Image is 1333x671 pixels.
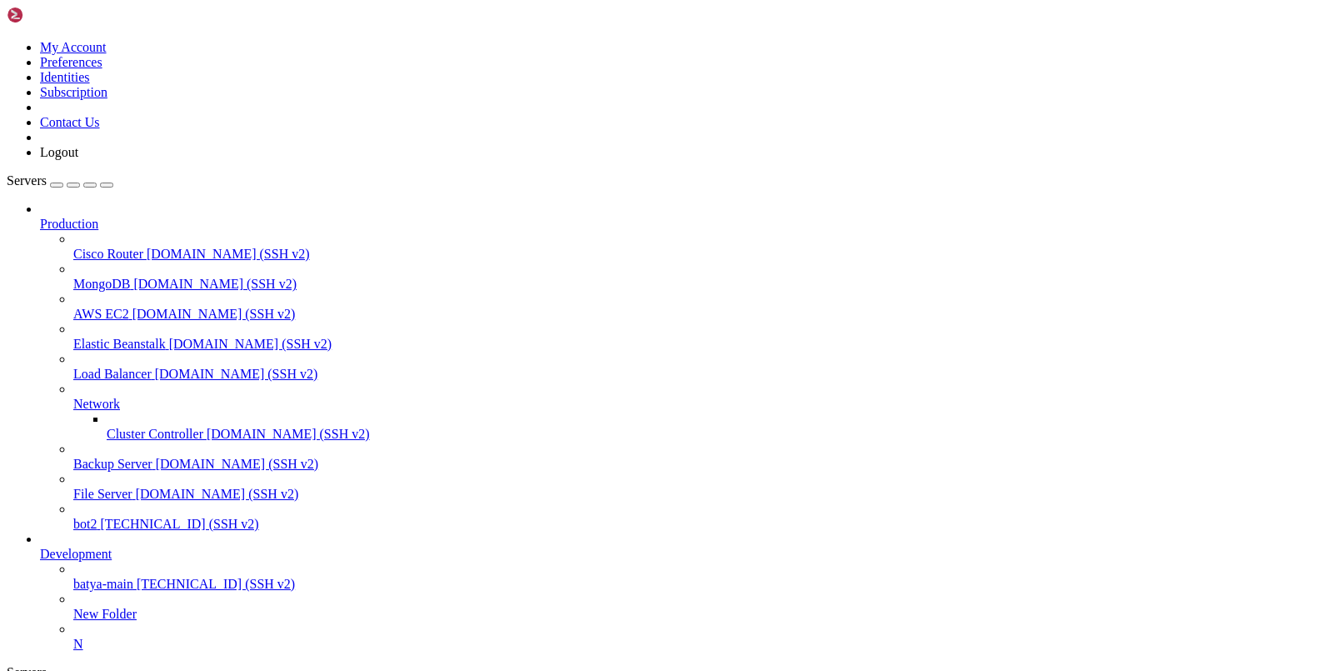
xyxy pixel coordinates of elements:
x-row: 82.3M). [7,312,1117,326]
x-row: Deleted archived journal /var/log/journal/84b0caacb807aad08a867571052c6936/system@49d19007ce794cc... [7,408,1117,423]
x-row: Deleted archived journal /var/log/journal/84b0caacb807aad08a867571052c6936/system@49d19007ce794cc... [7,103,1117,118]
span: Cisco Router [73,247,143,261]
x-row: 82.1M). [7,173,1117,188]
a: Production [40,217,1326,232]
img: Shellngn [7,7,102,23]
a: Cisco Router [DOMAIN_NAME] (SSH v2) [73,247,1326,262]
x-row: Vacuuming done, freed 3.6G of archived journals from /var/log/journal/84b0caacb807aad08a867571052... [7,492,1117,506]
span: Network [73,397,120,411]
x-row: 82.1M). [7,478,1117,492]
a: bot2 [TECHNICAL_ID] (SSH v2) [73,517,1326,532]
a: Cluster Controller [DOMAIN_NAME] (SSH v2) [107,427,1326,442]
a: Backup Server [DOMAIN_NAME] (SSH v2) [73,457,1326,472]
a: Contact Us [40,115,100,129]
x-row: 82.0M). [7,367,1117,381]
x-row: 82.1M). [7,284,1117,298]
a: Subscription [40,85,107,99]
a: My Account [40,40,107,54]
x-row: Deleted archived journal /var/log/journal/84b0caacb807aad08a867571052c6936/system@49d19007ce794cc... [7,187,1117,201]
span: File Server [73,487,132,501]
span: [TECHNICAL_ID] (SSH v2) [137,577,295,591]
span: [TECHNICAL_ID] (SSH v2) [100,517,258,531]
a: Preferences [40,55,102,69]
span: [DOMAIN_NAME] (SSH v2) [147,247,310,261]
li: Network [73,382,1326,442]
x-row: 82.2M). [7,90,1117,104]
li: Production [40,202,1326,532]
x-row: Deleted archived journal /var/log/journal/84b0caacb807aad08a867571052c6936/system@49d19007ce794cc... [7,243,1117,257]
span: N [73,637,83,651]
x-row: root@hiplet-39950:~# sudo truncate -s 0 /var/log/syslog [7,519,1117,533]
a: N [73,637,1326,652]
x-row: 82.4M). [7,34,1117,48]
a: Logout [40,145,78,159]
x-row: 82.0M). [7,395,1117,409]
x-row: Deleted archived journal /var/log/journal/84b0caacb807aad08a867571052c6936/system@49d19007ce794cc... [7,214,1117,228]
a: Load Balancer [DOMAIN_NAME] (SSH v2) [73,367,1326,382]
li: Development [40,532,1326,652]
x-row: 82.3M). [7,256,1117,270]
li: bot2 [TECHNICAL_ID] (SSH v2) [73,502,1326,532]
x-row: 81.9M). [7,423,1117,437]
x-row: Deleted archived journal /var/log/journal/84b0caacb807aad08a867571052c6936/system@49d19007ce794cc... [7,298,1117,312]
x-row: Deleted archived journal /var/log/journal/84b0caacb807aad08a867571052c6936/system@49d19007ce794cc... [7,270,1117,284]
span: [DOMAIN_NAME] (SSH v2) [155,367,318,381]
span: [DOMAIN_NAME] (SSH v2) [136,487,299,501]
a: New Folder [73,607,1326,622]
span: [DOMAIN_NAME] (SSH v2) [133,277,297,291]
span: Elastic Beanstalk [73,337,166,351]
x-row: 82.4M). [7,201,1117,215]
x-row: 81.9M). [7,450,1117,464]
li: Backup Server [DOMAIN_NAME] (SSH v2) [73,442,1326,472]
li: Cluster Controller [DOMAIN_NAME] (SSH v2) [107,412,1326,442]
span: New Folder [73,607,137,621]
li: Elastic Beanstalk [DOMAIN_NAME] (SSH v2) [73,322,1326,352]
x-row: 82.0M). [7,145,1117,159]
x-row: Deleted archived journal /var/log/journal/84b0caacb807aad08a867571052c6936/system@49d19007ce794cc... [7,464,1117,478]
x-row: 82.1M). [7,118,1117,132]
span: MongoDB [73,277,130,291]
x-row: 82.2M). [7,7,1117,21]
x-row: Deleted archived journal /var/log/journal/84b0caacb807aad08a867571052c6936/system@49d19007ce794cc... [7,76,1117,90]
span: AWS EC2 [73,307,129,321]
a: Identities [40,70,90,84]
li: Load Balancer [DOMAIN_NAME] (SSH v2) [73,352,1326,382]
x-row: 82.3M). [7,228,1117,243]
x-row: root@hiplet-39950:~# sudo rm /var/log/syslog.1 /var/log/syslog.*.gz [7,533,1117,548]
x-row: Deleted archived journal /var/log/journal/84b0caacb807aad08a867571052c6936/system@49d19007ce794cc... [7,353,1117,368]
x-row: Deleted archived journal /var/log/journal/84b0caacb807aad08a867571052c6936/system@49d19007ce794cc... [7,436,1117,450]
li: AWS EC2 [DOMAIN_NAME] (SSH v2) [73,292,1326,322]
span: Production [40,217,98,231]
span: [DOMAIN_NAME] (SSH v2) [169,337,332,351]
li: N [73,622,1326,652]
li: New Folder [73,592,1326,622]
a: MongoDB [DOMAIN_NAME] (SSH v2) [73,277,1326,292]
div: (21, 39) [154,548,161,562]
x-row: Deleted archived journal /var/log/journal/84b0caacb807aad08a867571052c6936/system@49d19007ce794cc... [7,325,1117,339]
a: Development [40,547,1326,562]
x-row: Deleted archived journal /var/log/journal/84b0caacb807aad08a867571052c6936/system@49d19007ce794cc... [7,21,1117,35]
a: File Server [DOMAIN_NAME] (SSH v2) [73,487,1326,502]
li: batya-main [TECHNICAL_ID] (SSH v2) [73,562,1326,592]
a: Network [73,397,1326,412]
x-row: Deleted archived journal /var/log/journal/84b0caacb807aad08a867571052c6936/system@49d19007ce794cc... [7,381,1117,395]
x-row: root@hiplet-39950:~# [7,547,1117,561]
x-row: Vacuuming done, freed 0B of archived journals from /run/log/journal. [7,506,1117,520]
x-row: Deleted archived journal /var/log/journal/84b0caacb807aad08a867571052c6936/system@49d19007ce794cc... [7,132,1117,146]
span: [DOMAIN_NAME] (SSH v2) [132,307,296,321]
x-row: Deleted archived journal /var/log/journal/84b0caacb807aad08a867571052c6936/system@49d19007ce794cc... [7,48,1117,63]
span: Backup Server [73,457,152,471]
a: batya-main [TECHNICAL_ID] (SSH v2) [73,577,1326,592]
a: Servers [7,173,113,188]
li: MongoDB [DOMAIN_NAME] (SSH v2) [73,262,1326,292]
span: Load Balancer [73,367,152,381]
span: Development [40,547,112,561]
span: [DOMAIN_NAME] (SSH v2) [207,427,370,441]
li: Cisco Router [DOMAIN_NAME] (SSH v2) [73,232,1326,262]
x-row: 82.3M). [7,339,1117,353]
li: File Server [DOMAIN_NAME] (SSH v2) [73,472,1326,502]
x-row: Deleted archived journal /var/log/journal/84b0caacb807aad08a867571052c6936/system@49d19007ce794cc... [7,159,1117,173]
span: batya-main [73,577,133,591]
span: Servers [7,173,47,188]
a: Elastic Beanstalk [DOMAIN_NAME] (SSH v2) [73,337,1326,352]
